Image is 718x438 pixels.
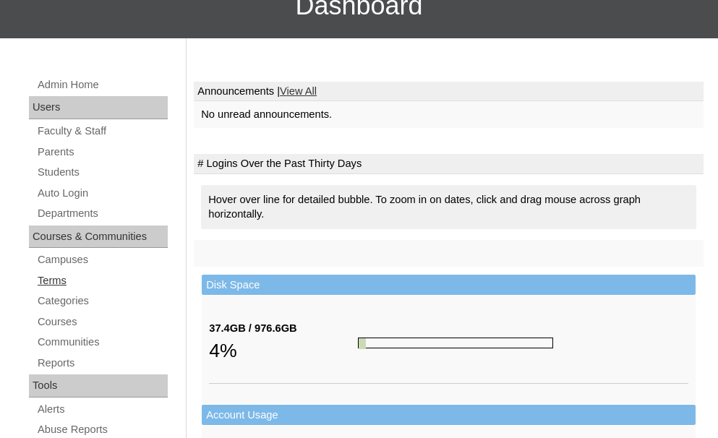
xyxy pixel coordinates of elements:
[194,154,704,174] td: # Logins Over the Past Thirty Days
[36,292,168,310] a: Categories
[29,226,168,249] div: Courses & Communities
[29,374,168,398] div: Tools
[209,321,357,336] div: 37.4GB / 976.6GB
[202,275,696,296] td: Disk Space
[202,405,696,426] td: Account Usage
[36,313,168,331] a: Courses
[201,185,696,229] div: Hover over line for detailed bubble. To zoom in on dates, click and drag mouse across graph horiz...
[209,336,357,365] div: 4%
[36,333,168,351] a: Communities
[29,96,168,119] div: Users
[36,205,168,223] a: Departments
[36,251,168,269] a: Campuses
[36,354,168,372] a: Reports
[194,82,704,102] td: Announcements |
[36,76,168,94] a: Admin Home
[36,143,168,161] a: Parents
[36,184,168,202] a: Auto Login
[36,122,168,140] a: Faculty & Staff
[36,163,168,181] a: Students
[280,85,317,97] a: View All
[36,272,168,290] a: Terms
[194,101,704,128] td: No unread announcements.
[36,400,168,418] a: Alerts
